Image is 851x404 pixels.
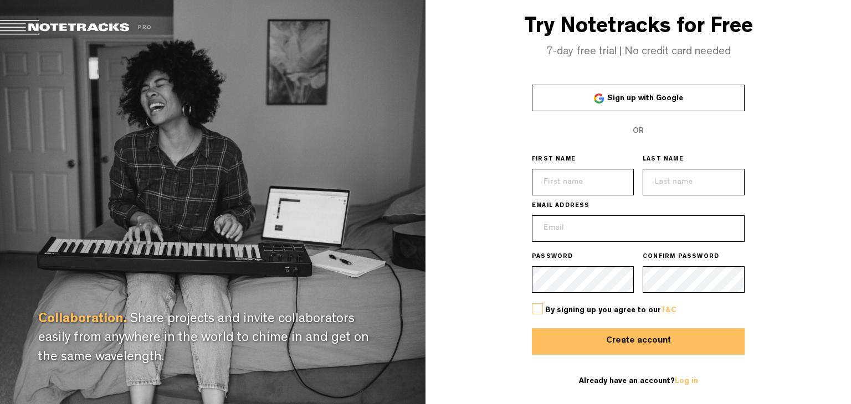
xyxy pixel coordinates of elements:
[532,169,634,195] input: First name
[675,377,698,385] a: Log in
[532,215,745,242] input: Email
[579,377,698,385] span: Already have an account?
[643,156,684,164] span: LAST NAME
[532,253,573,262] span: PASSWORD
[545,307,676,314] span: By signing up you agree to our
[425,46,851,58] h4: 7-day free trial | No credit card needed
[660,307,676,314] a: T&C
[643,253,719,262] span: CONFIRM PASSWORD
[532,156,576,164] span: FIRST NAME
[633,127,644,135] span: OR
[643,169,745,195] input: Last name
[38,313,369,365] span: Share projects and invite collaborators easily from anywhere in the world to chime in and get on ...
[38,313,127,327] span: Collaboration.
[532,328,745,355] button: Create account
[425,16,851,40] h3: Try Notetracks for Free
[532,202,590,211] span: EMAIL ADDRESS
[607,95,683,102] span: Sign up with Google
